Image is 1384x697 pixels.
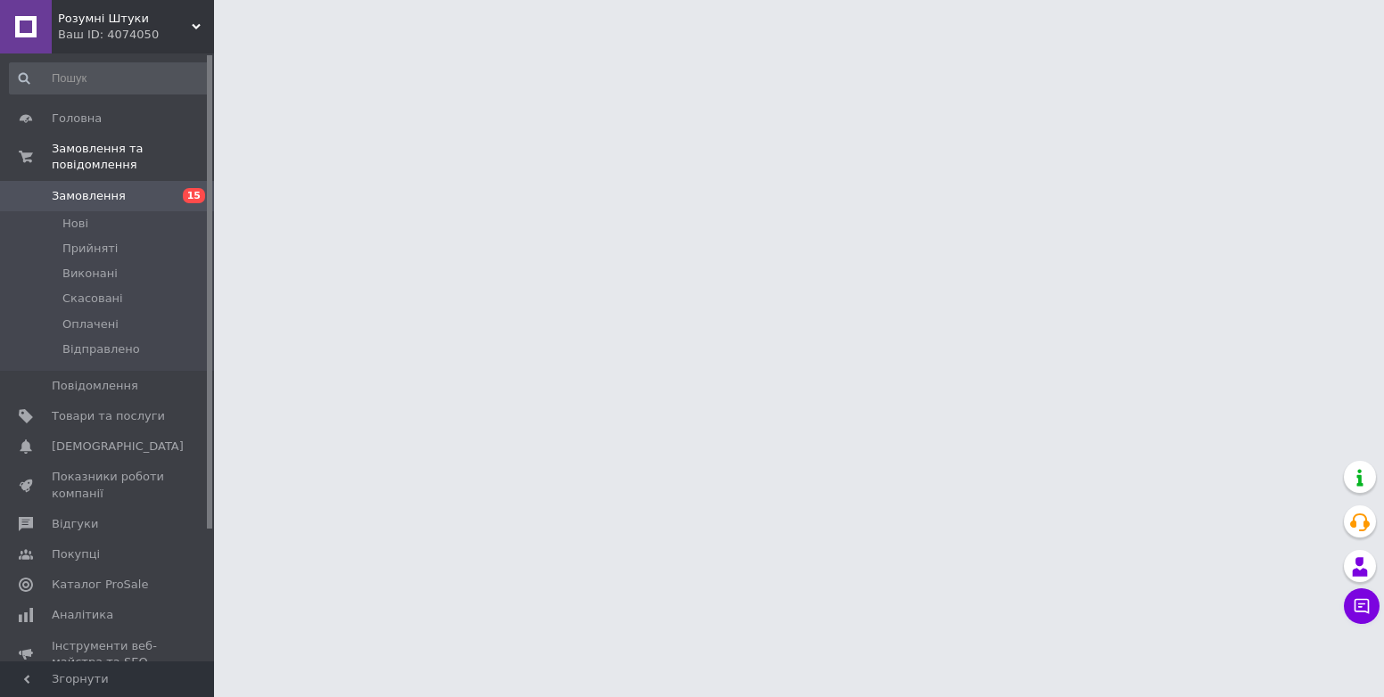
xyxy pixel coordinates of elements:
span: Нові [62,216,88,232]
span: Оплачені [62,316,119,332]
span: Показники роботи компанії [52,469,165,501]
span: Аналітика [52,607,113,623]
span: Скасовані [62,291,123,307]
button: Чат з покупцем [1344,588,1380,624]
span: Розумні Штуки [58,11,192,27]
span: Виконані [62,266,118,282]
span: Прийняті [62,241,118,257]
span: Товари та послуги [52,408,165,424]
span: Покупці [52,546,100,562]
span: Інструменти веб-майстра та SEO [52,638,165,670]
span: Каталог ProSale [52,577,148,593]
span: Замовлення та повідомлення [52,141,214,173]
span: Відгуки [52,516,98,532]
span: Замовлення [52,188,126,204]
input: Пошук [9,62,210,94]
span: 15 [183,188,205,203]
span: Головна [52,111,102,127]
span: Повідомлення [52,378,138,394]
div: Ваш ID: 4074050 [58,27,214,43]
span: Відправлено [62,341,140,357]
span: [DEMOGRAPHIC_DATA] [52,439,184,455]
